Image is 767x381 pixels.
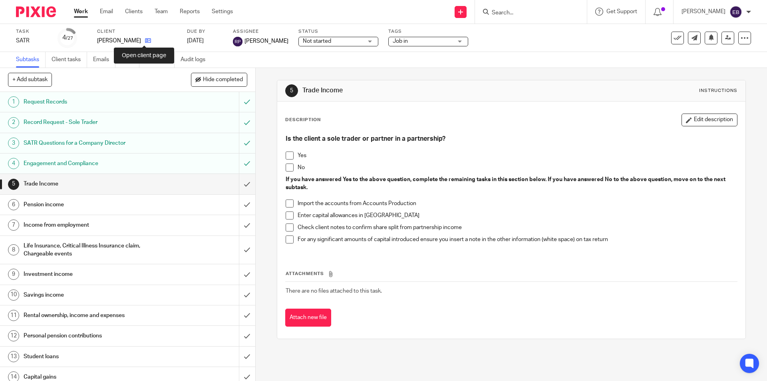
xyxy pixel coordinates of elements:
[8,289,19,301] div: 10
[8,330,19,341] div: 12
[606,9,637,14] span: Get Support
[74,8,88,16] a: Work
[97,37,141,45] p: [PERSON_NAME]
[191,73,247,86] button: Hide completed
[491,10,563,17] input: Search
[16,52,46,68] a: Subtasks
[181,52,211,68] a: Audit logs
[24,199,162,211] h1: Pension income
[121,52,139,68] a: Files
[393,38,408,44] span: Job in
[93,52,115,68] a: Emails
[97,28,177,35] label: Client
[8,310,19,321] div: 11
[8,351,19,362] div: 13
[24,309,162,321] h1: Rental ownership, income and expenses
[16,37,48,45] div: SATR
[8,138,19,149] div: 3
[187,38,204,44] span: [DATE]
[212,8,233,16] a: Settings
[298,164,737,172] p: No
[286,177,727,190] strong: If you have answered Yes to the above question, complete the remaining tasks in this section belo...
[8,158,19,169] div: 4
[285,84,298,97] div: 5
[16,6,56,17] img: Pixie
[8,219,19,231] div: 7
[180,8,200,16] a: Reports
[24,351,162,363] h1: Student loans
[16,28,48,35] label: Task
[298,235,737,243] p: For any significant amounts of capital introduced ensure you insert a note in the other informati...
[125,8,143,16] a: Clients
[24,219,162,231] h1: Income from employment
[285,309,331,327] button: Attach new file
[8,244,19,255] div: 8
[388,28,468,35] label: Tags
[233,28,288,35] label: Assignee
[682,8,725,16] p: [PERSON_NAME]
[24,289,162,301] h1: Savings income
[24,330,162,342] h1: Personal pension contributions
[233,37,242,46] img: svg%3E
[52,52,87,68] a: Client tasks
[24,96,162,108] h1: Request Records
[244,37,288,45] span: [PERSON_NAME]
[303,38,331,44] span: Not started
[298,28,378,35] label: Status
[100,8,113,16] a: Email
[187,28,223,35] label: Due by
[24,116,162,128] h1: Record Request - Sole Trader
[203,77,243,83] span: Hide completed
[699,88,737,94] div: Instructions
[286,136,445,142] strong: Is the client a sole trader or partner in a partnership?
[286,271,324,276] span: Attachments
[285,117,321,123] p: Description
[8,73,52,86] button: + Add subtask
[682,114,737,126] button: Edit description
[298,211,737,219] p: Enter capital allowances in [GEOGRAPHIC_DATA]
[302,86,529,95] h1: Trade Income
[155,8,168,16] a: Team
[24,178,162,190] h1: Trade Income
[8,117,19,128] div: 2
[24,158,162,170] h1: Engagement and Compliance
[298,199,737,207] p: Import the accounts from Accounts Production
[24,137,162,149] h1: SATR Questions for a Company Director
[8,269,19,280] div: 9
[8,179,19,190] div: 5
[8,199,19,210] div: 6
[62,33,73,42] div: 4
[66,36,73,40] small: /27
[286,288,382,294] span: There are no files attached to this task.
[145,52,175,68] a: Notes (3)
[729,6,742,18] img: svg%3E
[24,240,162,260] h1: Life Insurance, Critical Illness Insurance claim, Chargeable events
[298,152,737,160] p: Yes
[24,268,162,280] h1: Investment income
[298,223,737,231] p: Check client notes to confirm share split from partnership income
[8,96,19,108] div: 1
